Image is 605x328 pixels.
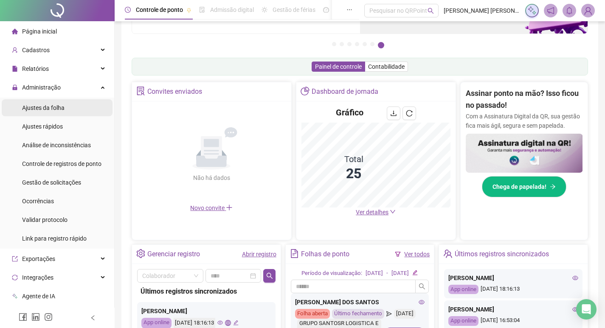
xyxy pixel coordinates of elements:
div: [DATE] 18:16:13 [448,285,578,294]
span: Novo convite [190,205,233,211]
span: Análise de inconsistências [22,142,91,149]
span: edit [412,270,418,275]
span: Link para registro rápido [22,235,87,242]
span: search [419,283,425,290]
button: 3 [347,42,352,46]
span: left [90,315,96,321]
span: Ver detalhes [356,209,388,216]
div: Não há dados [172,173,250,182]
div: Folha aberta [295,309,330,319]
span: Contabilidade [368,63,405,70]
img: banner%2F02c71560-61a6-44d4-94b9-c8ab97240462.png [466,134,583,173]
span: home [12,28,18,34]
span: Integrações [22,274,53,281]
div: Últimos registros sincronizados [141,286,272,297]
span: user-add [12,47,18,53]
span: Painel de controle [315,63,362,70]
a: Ver detalhes down [356,209,396,216]
span: send [386,309,392,319]
button: 4 [355,42,359,46]
div: Período de visualização: [301,269,362,278]
span: sync [12,275,18,280]
span: linkedin [31,313,40,321]
div: Folhas de ponto [301,247,349,261]
h4: Gráfico [336,107,363,118]
div: [PERSON_NAME] [141,306,271,316]
span: Validar protocolo [22,216,68,223]
button: 7 [378,42,384,48]
span: eye [572,275,578,281]
span: Agente de IA [22,293,55,300]
span: export [12,256,18,262]
div: App online [448,316,478,326]
span: Ajustes da folha [22,104,65,111]
span: sun [262,7,267,13]
div: Open Intercom Messenger [576,299,597,320]
span: file-text [290,249,299,258]
div: Último fechamento [332,309,384,319]
span: Controle de registros de ponto [22,160,101,167]
span: setting [136,249,145,258]
span: filter [395,251,401,257]
span: global [225,320,231,325]
span: Ocorrências [22,198,54,205]
span: Relatórios [22,65,49,72]
span: edit [233,320,239,325]
span: instagram [44,313,53,321]
span: Ajustes rápidos [22,123,63,130]
div: [DATE] [391,269,409,278]
h2: Assinar ponto na mão? Isso ficou no passado! [466,87,583,112]
span: eye [217,320,223,325]
img: sparkle-icon.fc2bf0ac1784a2077858766a79e2daf3.svg [527,6,537,15]
div: [PERSON_NAME] [448,273,578,283]
p: Com a Assinatura Digital da QR, sua gestão fica mais ágil, segura e sem papelada. [466,112,583,130]
span: arrow-right [550,184,556,190]
div: [PERSON_NAME] [448,305,578,314]
span: eye [419,299,425,305]
span: dashboard [323,7,329,13]
span: solution [136,87,145,95]
div: Últimos registros sincronizados [455,247,549,261]
a: Ver todos [404,251,430,258]
span: reload [406,110,413,117]
span: notification [547,7,554,14]
span: Controle de ponto [136,6,183,13]
div: [DATE] [366,269,383,278]
span: clock-circle [125,7,131,13]
button: 5 [363,42,367,46]
span: Exportações [22,255,55,262]
div: [DATE] 16:53:04 [448,316,578,326]
span: ellipsis [346,7,352,13]
span: Gestão de solicitações [22,179,81,186]
span: download [390,110,397,117]
span: down [390,209,396,215]
div: Gerenciar registro [147,247,200,261]
span: lock [12,84,18,90]
button: 6 [370,42,374,46]
a: Abrir registro [242,251,276,258]
span: file-done [199,7,205,13]
span: eye [572,306,578,312]
span: pie-chart [301,87,310,95]
div: - [386,269,388,278]
div: [DATE] [394,309,416,319]
span: Administração [22,84,61,91]
span: facebook [19,313,27,321]
img: 46468 [582,4,594,17]
div: Dashboard de jornada [312,84,378,99]
span: search [266,272,273,279]
span: Chega de papelada! [492,182,546,191]
span: Cadastros [22,47,50,53]
div: Convites enviados [147,84,202,99]
span: bell [566,7,573,14]
span: Página inicial [22,28,57,35]
span: file [12,66,18,72]
span: Admissão digital [210,6,254,13]
span: team [443,249,452,258]
div: App online [448,285,478,294]
button: 2 [340,42,344,46]
span: pushpin [186,8,191,13]
span: search [428,8,434,14]
div: [PERSON_NAME] DOS SANTOS [295,297,425,307]
span: Gestão de férias [273,6,315,13]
